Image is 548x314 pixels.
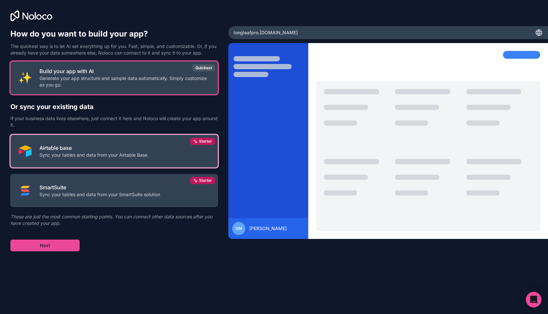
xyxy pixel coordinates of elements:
p: These are just the most common starting points. You can connect other data sources after you have... [10,213,218,227]
button: Next [10,240,80,251]
p: If your business data lives elsewhere, just connect it here and Noloco will create your app aroun... [10,115,218,128]
span: [PERSON_NAME] [249,225,287,232]
p: SmartSuite [39,183,160,191]
h1: How do you want to build your app? [10,29,218,39]
p: Sync your tables and data from your SmartSuite solution [39,191,160,198]
p: Build your app with AI [39,67,210,75]
p: Airtable base [39,144,147,152]
img: INTERNAL_WITH_AI [19,71,32,84]
h2: Or sync your existing data [10,102,218,111]
p: Generate your app structure and sample data automatically. Simply customize as you go. [39,75,210,88]
span: Starter [199,178,212,183]
p: Sync your tables and data from your Airtable Base [39,152,147,158]
div: Quickest [192,64,215,71]
div: Open Intercom Messenger [526,292,541,307]
span: longleafpro .[DOMAIN_NAME] [234,29,298,36]
img: SMART_SUITE [19,184,32,197]
button: SMART_SUITESmartSuiteSync your tables and data from your SmartSuite solutionStarter [10,174,218,207]
span: Starter [199,139,212,144]
p: The quickest way is to let AI set everything up for you. Fast, simple, and customizable. Or, if y... [10,43,218,56]
button: AIRTABLEAirtable baseSync your tables and data from your Airtable BaseStarter [10,135,218,168]
button: INTERNAL_WITH_AIBuild your app with AIGenerate your app structure and sample data automatically. ... [10,61,218,94]
span: GM [236,226,242,231]
img: AIRTABLE [19,145,32,158]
